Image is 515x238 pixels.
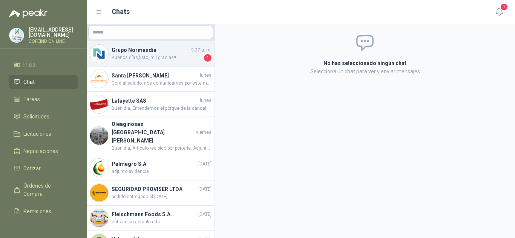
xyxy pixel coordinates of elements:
[90,184,108,202] img: Company Logo
[9,204,78,218] a: Remisiones
[23,130,51,138] span: Licitaciones
[112,105,212,112] span: Buen día, Entendemos el porque de la cancelación y solicitamos disculpa por los inconvenientes ca...
[23,147,58,155] span: Negociaciones
[198,161,212,168] span: [DATE]
[90,159,108,177] img: Company Logo
[191,47,212,54] span: 9:37 a. m.
[112,46,190,54] h4: Grupo Normandía
[112,97,198,105] h4: Lafayette SAS
[198,211,212,218] span: [DATE]
[9,28,24,42] img: Company Logo
[500,3,508,11] span: 1
[492,5,506,19] button: 1
[23,207,51,215] span: Remisiones
[233,59,497,67] h2: No has seleccionado ningún chat
[112,210,197,218] h4: Fleischmann Foods S.A.
[90,127,108,145] img: Company Logo
[87,180,215,206] a: Company LogoSEGURIDAD PROVISER LTDA[DATE]pedido entregado el [DATE]
[9,179,78,201] a: Órdenes de Compra
[112,168,212,175] span: adjunto evidencia
[112,80,212,87] span: Cordial saludo, nos comunicamos por este medio con el fin de solicitar autorización para enviar e...
[90,70,108,88] img: Company Logo
[112,120,195,145] h4: Oleaginosas [GEOGRAPHIC_DATA][PERSON_NAME]
[23,164,41,173] span: Cotizar
[112,160,197,168] h4: Palmagro S.A
[87,67,215,92] a: Company LogoSanta [PERSON_NAME]lunesCordial saludo, nos comunicamos por este medio con el fin de ...
[9,161,78,176] a: Cotizar
[29,27,78,38] p: [EMAIL_ADDRESS][DOMAIN_NAME]
[196,129,212,136] span: viernes
[112,193,212,200] span: pedido entregado el [DATE]
[112,6,130,17] h1: Chats
[9,144,78,158] a: Negociaciones
[87,41,215,67] a: Company LogoGrupo Normandía9:37 a. m.Buenos días,listo, mil gracias!!1
[23,182,71,198] span: Órdenes de Compra
[87,155,215,180] a: Company LogoPalmagro S.A[DATE]adjunto evidencia
[29,39,78,44] p: COFEIND ON LINE
[90,45,108,63] img: Company Logo
[87,117,215,155] a: Company LogoOleaginosas [GEOGRAPHIC_DATA][PERSON_NAME]viernesBuen dia, Articulo recibido por port...
[23,61,35,69] span: Inicio
[23,95,40,103] span: Tareas
[9,109,78,124] a: Solicitudes
[9,92,78,106] a: Tareas
[112,145,212,152] span: Buen dia, Articulo recibido por porteria. Adjunto evidencia.
[112,54,202,62] span: Buenos días,listo, mil gracias!!
[233,67,497,76] p: Selecciona un chat para ver y enviar mensajes
[23,78,35,86] span: Chat
[200,97,212,104] span: lunes
[87,206,215,231] a: Company LogoFleischmann Foods S.A.[DATE]cotizacion actualizada
[9,75,78,89] a: Chat
[9,58,78,72] a: Inicio
[87,92,215,117] a: Company LogoLafayette SASlunesBuen día, Entendemos el porque de la cancelación y solicitamos disc...
[112,218,212,226] span: cotizacion actualizada
[9,9,48,18] img: Logo peakr
[112,71,198,80] h4: Santa [PERSON_NAME]
[112,185,197,193] h4: SEGURIDAD PROVISER LTDA
[9,127,78,141] a: Licitaciones
[23,112,49,121] span: Solicitudes
[90,95,108,113] img: Company Logo
[198,186,212,193] span: [DATE]
[204,54,212,62] span: 1
[200,72,212,79] span: lunes
[90,209,108,227] img: Company Logo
